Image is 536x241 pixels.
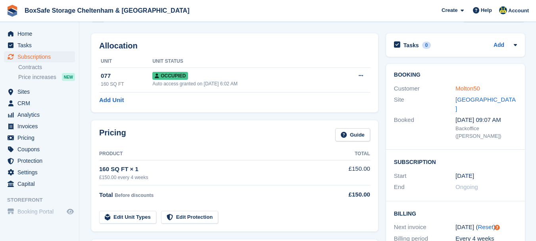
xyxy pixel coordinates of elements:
span: Price increases [18,73,56,81]
img: Kim Virabi [499,6,507,14]
div: 077 [101,71,152,81]
span: Invoices [17,121,65,132]
a: menu [4,178,75,189]
span: CRM [17,98,65,109]
a: menu [4,144,75,155]
div: Tooltip anchor [494,224,501,231]
div: Next invoice [394,223,455,232]
a: Molton50 [455,85,480,92]
div: 160 SQ FT × 1 [99,165,329,174]
th: Product [99,148,329,160]
span: Settings [17,167,65,178]
span: Subscriptions [17,51,65,62]
div: NEW [62,73,75,81]
a: menu [4,51,75,62]
span: Total [99,191,113,198]
span: Capital [17,178,65,189]
th: Total [329,148,370,160]
span: Before discounts [115,193,154,198]
h2: Allocation [99,41,370,50]
time: 2025-09-18 23:00:00 UTC [455,172,474,181]
span: Pricing [17,132,65,143]
a: menu [4,109,75,120]
div: [DATE] 09:07 AM [455,116,517,125]
a: Edit Unit Types [99,211,156,224]
span: Create [442,6,457,14]
div: 0 [422,42,431,49]
h2: Pricing [99,128,126,141]
span: Occupied [152,72,188,80]
a: Add Unit [99,96,124,105]
a: Guide [335,128,370,141]
h2: Tasks [403,42,419,49]
span: Home [17,28,65,39]
span: Tasks [17,40,65,51]
div: Customer [394,84,455,93]
div: £150.00 [329,190,370,199]
a: Contracts [18,64,75,71]
h2: Subscription [394,158,517,166]
a: menu [4,155,75,166]
td: £150.00 [329,160,370,185]
span: Booking Portal [17,206,65,217]
a: Add [494,41,504,50]
a: Edit Protection [161,211,218,224]
div: Auto access granted on [DATE] 6:02 AM [152,80,334,87]
a: menu [4,121,75,132]
a: menu [4,206,75,217]
span: Storefront [7,196,79,204]
span: Ongoing [455,183,478,190]
a: menu [4,132,75,143]
div: Backoffice ([PERSON_NAME]) [455,125,517,140]
a: [GEOGRAPHIC_DATA] [455,96,516,112]
div: Booked [394,116,455,140]
h2: Billing [394,209,517,217]
div: £150.00 every 4 weeks [99,174,329,181]
th: Unit Status [152,55,334,68]
span: Help [481,6,492,14]
a: Preview store [65,207,75,216]
th: Unit [99,55,152,68]
div: [DATE] ( ) [455,223,517,232]
a: menu [4,28,75,39]
div: Start [394,172,455,181]
a: Price increases NEW [18,73,75,81]
h2: Booking [394,72,517,78]
a: BoxSafe Storage Cheltenham & [GEOGRAPHIC_DATA] [21,4,192,17]
a: menu [4,98,75,109]
img: stora-icon-8386f47178a22dfd0bd8f6a31ec36ba5ce8667c1dd55bd0f319d3a0aa187defe.svg [6,5,18,17]
span: Protection [17,155,65,166]
div: Site [394,95,455,113]
a: menu [4,86,75,97]
div: End [394,183,455,192]
span: Coupons [17,144,65,155]
a: menu [4,40,75,51]
span: Sites [17,86,65,97]
a: menu [4,167,75,178]
div: 160 SQ FT [101,81,152,88]
span: Analytics [17,109,65,120]
a: Reset [478,224,493,230]
span: Account [508,7,529,15]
